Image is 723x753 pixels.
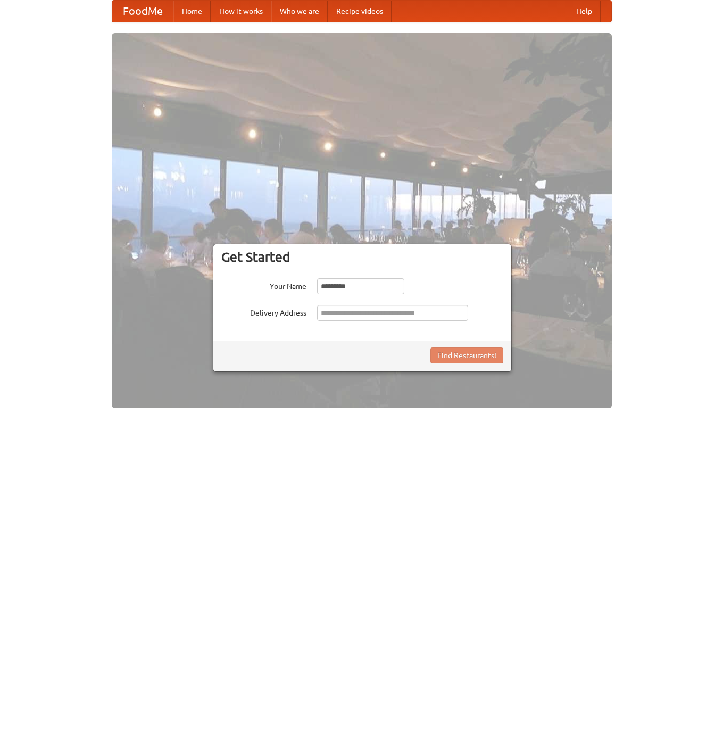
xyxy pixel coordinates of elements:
[221,305,306,318] label: Delivery Address
[173,1,211,22] a: Home
[221,249,503,265] h3: Get Started
[271,1,328,22] a: Who we are
[430,347,503,363] button: Find Restaurants!
[221,278,306,292] label: Your Name
[211,1,271,22] a: How it works
[328,1,392,22] a: Recipe videos
[568,1,601,22] a: Help
[112,1,173,22] a: FoodMe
